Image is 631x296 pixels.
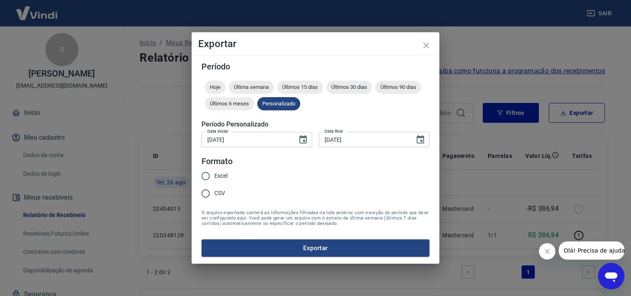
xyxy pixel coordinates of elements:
span: O arquivo exportado conterá as informações filtradas na tela anterior com exceção do período que ... [202,210,429,226]
span: Últimos 6 meses [205,100,254,107]
div: Hoje [205,81,225,94]
span: Hoje [205,84,225,90]
h4: Exportar [198,39,433,49]
span: CSV [214,189,225,198]
div: Últimos 15 dias [277,81,323,94]
h5: Período Personalizado [202,120,429,129]
span: Últimos 90 dias [375,84,421,90]
div: Personalizado [257,97,300,110]
input: DD/MM/YYYY [319,132,409,147]
div: Últimos 90 dias [375,81,421,94]
span: Últimos 30 dias [326,84,372,90]
span: Excel [214,172,228,180]
label: Data inicial [207,128,228,134]
div: Últimos 6 meses [205,97,254,110]
iframe: Fechar mensagem [539,243,555,260]
input: DD/MM/YYYY [202,132,292,147]
span: Personalizado [257,100,300,107]
button: Choose date, selected date is 26 de ago de 2025 [412,131,429,148]
button: close [416,36,436,55]
span: Olá! Precisa de ajuda? [5,6,69,12]
div: Últimos 30 dias [326,81,372,94]
legend: Formato [202,155,232,167]
h5: Período [202,62,429,71]
button: Choose date, selected date is 26 de ago de 2025 [295,131,311,148]
span: Última semana [229,84,274,90]
button: Exportar [202,239,429,257]
span: Últimos 15 dias [277,84,323,90]
div: Última semana [229,81,274,94]
iframe: Botão para abrir a janela de mensagens [598,263,624,289]
label: Data final [325,128,343,134]
iframe: Mensagem da empresa [559,241,624,260]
